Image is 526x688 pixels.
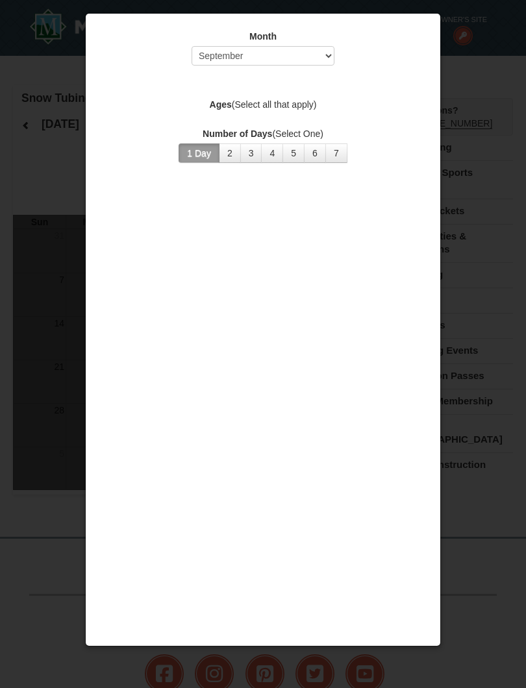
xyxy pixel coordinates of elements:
strong: Month [249,31,277,42]
strong: Number of Days [203,129,272,139]
button: 2 [219,143,241,163]
button: 5 [282,143,305,163]
button: 1 Day [179,143,219,163]
label: (Select One) [102,127,425,140]
strong: Ages [210,99,232,110]
button: 6 [304,143,326,163]
button: 7 [325,143,347,163]
button: 4 [261,143,283,163]
button: 3 [240,143,262,163]
label: (Select all that apply) [102,98,425,111]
